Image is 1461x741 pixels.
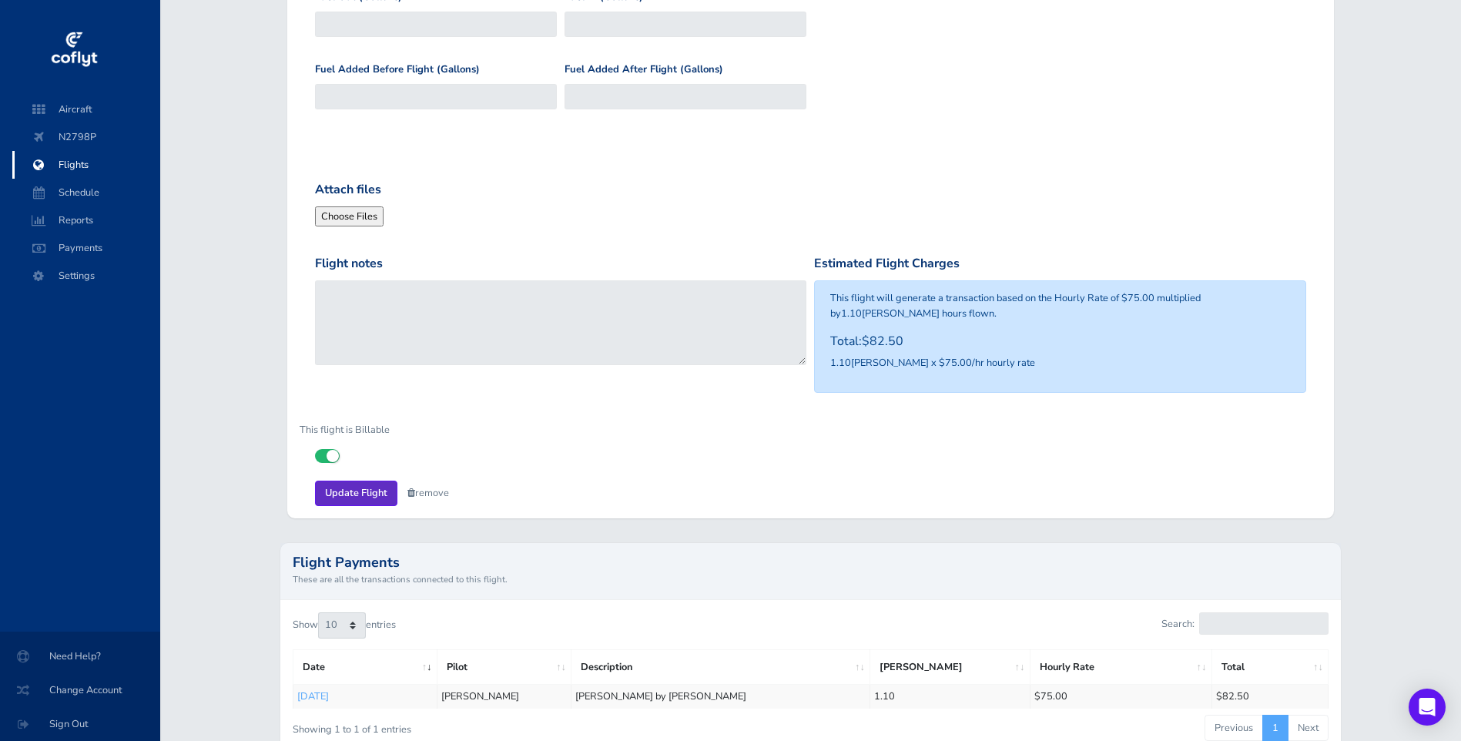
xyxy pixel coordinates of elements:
[565,62,723,78] label: Fuel Added After Flight (Gallons)
[1030,685,1211,709] td: $75.00
[288,417,462,443] label: This flight is Billable
[571,685,870,709] td: [PERSON_NAME] by [PERSON_NAME]
[870,685,1030,709] td: 1.10
[830,290,1290,322] p: This flight will generate a transaction based on the Hourly Rate of $75.00 multiplied by [PERSON_...
[407,486,449,500] a: remove
[28,123,145,151] span: N2798P
[1211,649,1328,684] th: Total: activate to sort column ascending
[1262,715,1288,741] a: 1
[293,555,1329,569] h2: Flight Payments
[315,62,480,78] label: Fuel Added Before Flight (Gallons)
[830,334,1290,349] h6: Total:
[1199,612,1329,635] input: Search:
[318,612,366,639] select: Showentries
[28,234,145,262] span: Payments
[830,355,1290,370] p: [PERSON_NAME] x $75.00/hr hourly rate
[28,206,145,234] span: Reports
[1030,649,1211,684] th: Hourly Rate: activate to sort column ascending
[18,676,142,704] span: Change Account
[297,689,329,703] a: [DATE]
[293,649,437,684] th: Date: activate to sort column ascending
[315,180,381,200] label: Attach files
[814,254,960,274] label: Estimated Flight Charges
[437,685,571,709] td: [PERSON_NAME]
[18,642,142,670] span: Need Help?
[293,572,1329,586] small: These are all the transactions connected to this flight.
[293,612,396,639] label: Show entries
[1211,685,1328,709] td: $82.50
[28,151,145,179] span: Flights
[1161,612,1329,635] label: Search:
[293,713,713,737] div: Showing 1 to 1 of 1 entries
[28,179,145,206] span: Schedule
[315,481,397,506] input: Update Flight
[28,262,145,290] span: Settings
[28,96,145,123] span: Aircraft
[870,649,1030,684] th: Hobbs Hr: activate to sort column ascending
[830,356,851,370] span: 1.10
[315,254,383,274] label: Flight notes
[49,27,99,73] img: coflyt logo
[571,649,870,684] th: Description: activate to sort column ascending
[1409,689,1446,726] div: Open Intercom Messenger
[862,333,903,350] span: $82.50
[437,649,571,684] th: Pilot: activate to sort column ascending
[18,710,142,738] span: Sign Out
[841,307,862,320] span: 1.10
